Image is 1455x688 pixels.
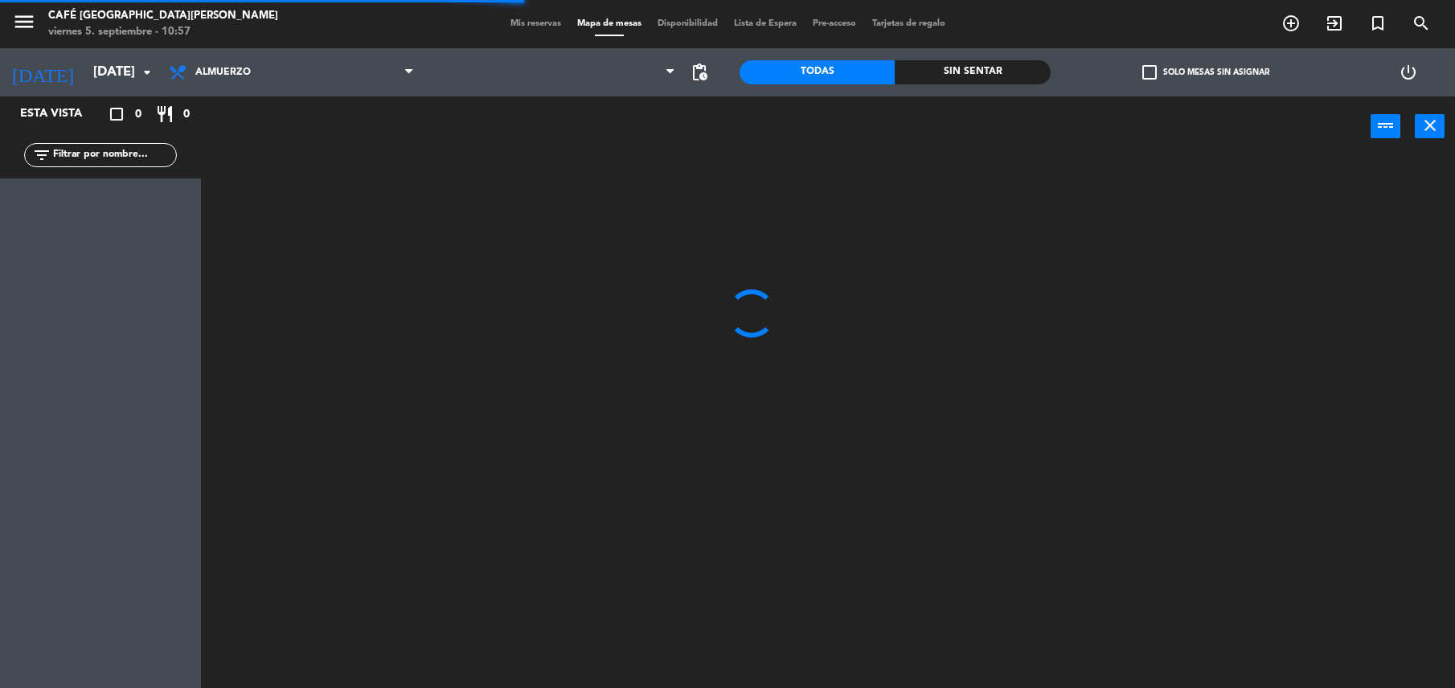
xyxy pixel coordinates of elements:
[1371,114,1400,138] button: power_input
[726,19,805,28] span: Lista de Espera
[48,8,278,24] div: Café [GEOGRAPHIC_DATA][PERSON_NAME]
[1281,14,1301,33] i: add_circle_outline
[183,105,190,124] span: 0
[1142,65,1269,80] label: Solo mesas sin asignar
[135,105,141,124] span: 0
[805,19,864,28] span: Pre-acceso
[155,104,174,124] i: restaurant
[1415,114,1445,138] button: close
[740,60,895,84] div: Todas
[137,63,157,82] i: arrow_drop_down
[12,10,36,39] button: menu
[864,19,953,28] span: Tarjetas de regalo
[1399,63,1418,82] i: power_settings_new
[1142,65,1157,80] span: check_box_outline_blank
[107,104,126,124] i: crop_square
[502,19,569,28] span: Mis reservas
[1376,116,1396,135] i: power_input
[195,67,251,78] span: Almuerzo
[48,24,278,40] div: viernes 5. septiembre - 10:57
[690,63,709,82] span: pending_actions
[1420,116,1440,135] i: close
[895,60,1050,84] div: Sin sentar
[650,19,726,28] span: Disponibilidad
[51,146,176,164] input: Filtrar por nombre...
[12,10,36,34] i: menu
[569,19,650,28] span: Mapa de mesas
[1325,14,1344,33] i: exit_to_app
[8,104,116,124] div: Esta vista
[32,145,51,165] i: filter_list
[1412,14,1431,33] i: search
[1368,14,1387,33] i: turned_in_not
